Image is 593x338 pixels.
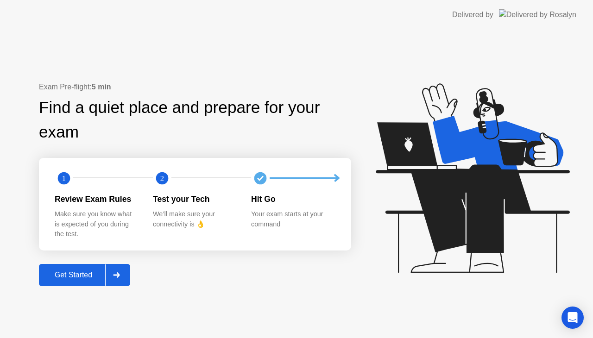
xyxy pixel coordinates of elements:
div: Your exam starts at your command [251,209,334,229]
div: We’ll make sure your connectivity is 👌 [153,209,236,229]
div: Find a quiet place and prepare for your exam [39,95,351,144]
div: Hit Go [251,193,334,205]
div: Open Intercom Messenger [561,307,584,329]
text: 1 [62,174,66,182]
text: 2 [160,174,164,182]
div: Delivered by [452,9,493,20]
button: Get Started [39,264,130,286]
div: Make sure you know what is expected of you during the test. [55,209,138,239]
img: Delivered by Rosalyn [499,9,576,20]
div: Exam Pre-flight: [39,81,351,93]
b: 5 min [92,83,111,91]
div: Get Started [42,271,105,279]
div: Review Exam Rules [55,193,138,205]
div: Test your Tech [153,193,236,205]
